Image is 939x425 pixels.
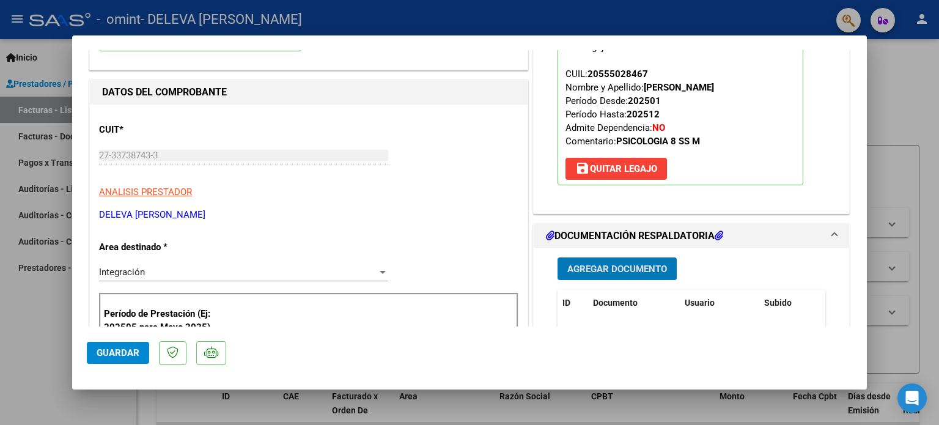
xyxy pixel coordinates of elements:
p: Legajo preaprobado para Período de Prestación: [558,23,803,185]
span: Quitar Legajo [575,163,657,174]
p: DELEVA [PERSON_NAME] [99,208,518,222]
span: CUIL: Nombre y Apellido: Período Desde: Período Hasta: Admite Dependencia: [565,68,714,147]
div: 20555028467 [587,67,648,81]
span: Subido [764,298,792,308]
span: Documento [593,298,638,308]
strong: NO [652,122,665,133]
h1: DOCUMENTACIÓN RESPALDATORIA [546,229,723,243]
span: Guardar [97,347,139,358]
span: Usuario [685,298,715,308]
mat-expansion-panel-header: DOCUMENTACIÓN RESPALDATORIA [534,224,849,248]
button: Quitar Legajo [565,158,667,180]
strong: [PERSON_NAME] [644,82,714,93]
strong: PSICOLOGIA 8 SS M [616,136,700,147]
div: PREAPROBACIÓN PARA INTEGRACION [534,4,849,213]
div: Open Intercom Messenger [897,383,927,413]
p: Período de Prestación (Ej: 202505 para Mayo 2025) [104,307,227,334]
span: ID [562,298,570,308]
datatable-header-cell: Documento [588,290,680,316]
button: Guardar [87,342,149,364]
p: CUIT [99,123,225,137]
span: ANALISIS PRESTADOR [99,187,192,198]
strong: 202512 [627,109,660,120]
datatable-header-cell: ID [558,290,588,316]
mat-icon: save [575,161,590,176]
strong: DATOS DEL COMPROBANTE [102,86,227,98]
span: Integración [99,267,145,278]
datatable-header-cell: Usuario [680,290,759,316]
strong: 202501 [628,95,661,106]
span: Comentario: [565,136,700,147]
span: Agregar Documento [567,264,667,275]
datatable-header-cell: Subido [759,290,820,316]
datatable-header-cell: Acción [820,290,882,316]
button: Agregar Documento [558,257,677,280]
p: Area destinado * [99,240,225,254]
